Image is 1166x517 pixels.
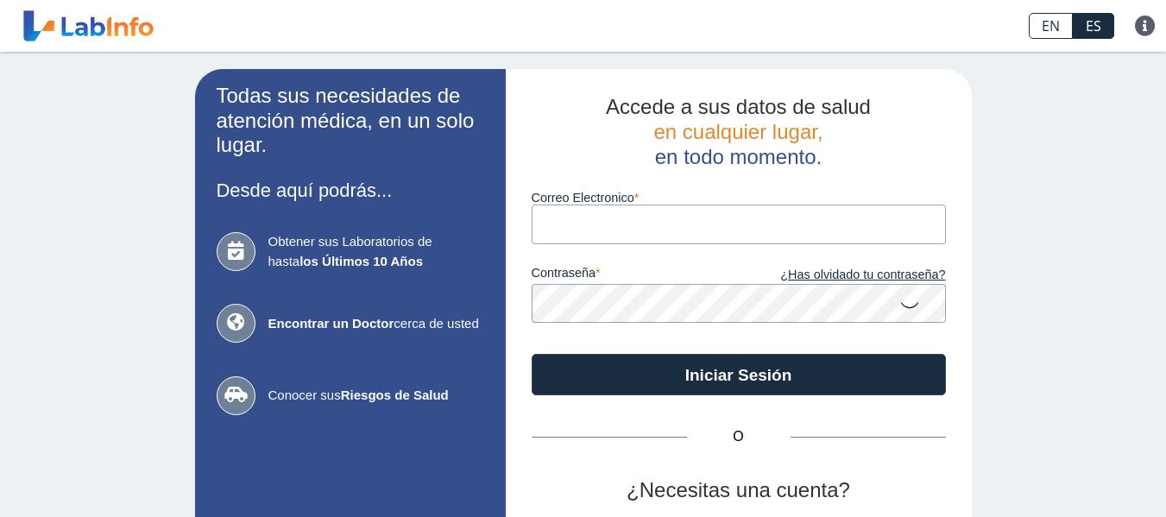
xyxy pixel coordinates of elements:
[1029,13,1073,39] a: EN
[268,314,484,334] span: cerca de usted
[739,266,946,285] a: ¿Has olvidado tu contraseña?
[532,266,739,285] label: contraseña
[532,191,946,205] label: Correo Electronico
[299,254,423,268] b: los Últimos 10 Años
[653,120,823,143] span: en cualquier lugar,
[217,84,484,158] h2: Todas sus necesidades de atención médica, en un solo lugar.
[268,316,394,331] b: Encontrar un Doctor
[341,388,449,402] b: Riesgos de Salud
[655,145,822,168] span: en todo momento.
[217,180,484,201] h3: Desde aquí podrás...
[1073,13,1114,39] a: ES
[606,95,871,118] span: Accede a sus datos de salud
[268,386,484,406] span: Conocer sus
[268,232,484,271] span: Obtener sus Laboratorios de hasta
[532,478,946,503] h2: ¿Necesitas una cuenta?
[687,426,791,447] span: O
[532,354,946,395] button: Iniciar Sesión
